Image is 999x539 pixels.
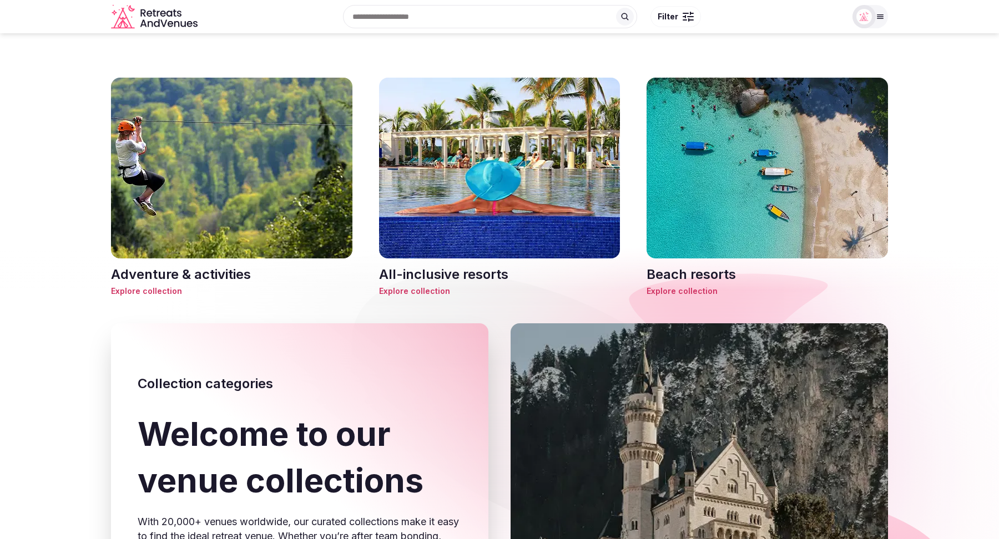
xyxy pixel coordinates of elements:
span: Explore collection [379,286,620,297]
img: Matt Grant Oakes [856,9,872,24]
a: Adventure & activitiesAdventure & activitiesExplore collection [111,78,352,297]
a: All-inclusive resortsAll-inclusive resortsExplore collection [379,78,620,297]
svg: Retreats and Venues company logo [111,4,200,29]
h3: Adventure & activities [111,265,352,284]
h3: Beach resorts [647,265,888,284]
a: Visit the homepage [111,4,200,29]
a: Beach resortsBeach resortsExplore collection [647,78,888,297]
span: Filter [658,11,678,22]
h1: Welcome to our venue collections [138,410,462,504]
img: Beach resorts [647,78,888,258]
img: Adventure & activities [111,78,352,258]
span: Explore collection [111,286,352,297]
span: Explore collection [647,286,888,297]
button: Filter [650,6,701,27]
h3: All-inclusive resorts [379,265,620,284]
h2: Collection categories [138,374,462,393]
img: All-inclusive resorts [379,78,620,258]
